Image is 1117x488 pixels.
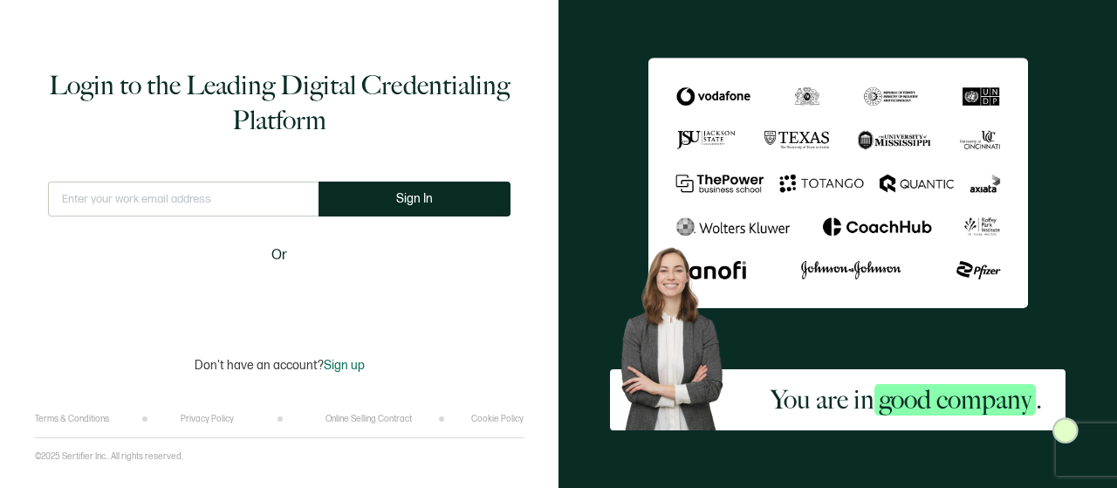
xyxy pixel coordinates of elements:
span: Or [271,244,287,266]
h2: You are in . [771,382,1042,417]
a: Cookie Policy [471,414,524,424]
p: ©2025 Sertifier Inc.. All rights reserved. [35,451,183,462]
h1: Login to the Leading Digital Credentialing Platform [48,68,511,138]
p: Don't have an account? [195,358,365,373]
button: Sign In [319,182,511,217]
a: Privacy Policy [181,414,234,424]
a: Online Selling Contract [326,414,412,424]
iframe: Sign in with Google Button [170,278,388,316]
img: Sertifier Login - You are in <span class="strong-h">good company</span>. [648,58,1028,308]
span: Sign up [324,358,365,373]
img: Sertifier Login - You are in <span class="strong-h">good company</span>. Hero [610,238,747,430]
span: Sign In [396,192,433,205]
input: Enter your work email address [48,182,319,217]
iframe: Chat Widget [826,291,1117,488]
a: Terms & Conditions [35,414,109,424]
